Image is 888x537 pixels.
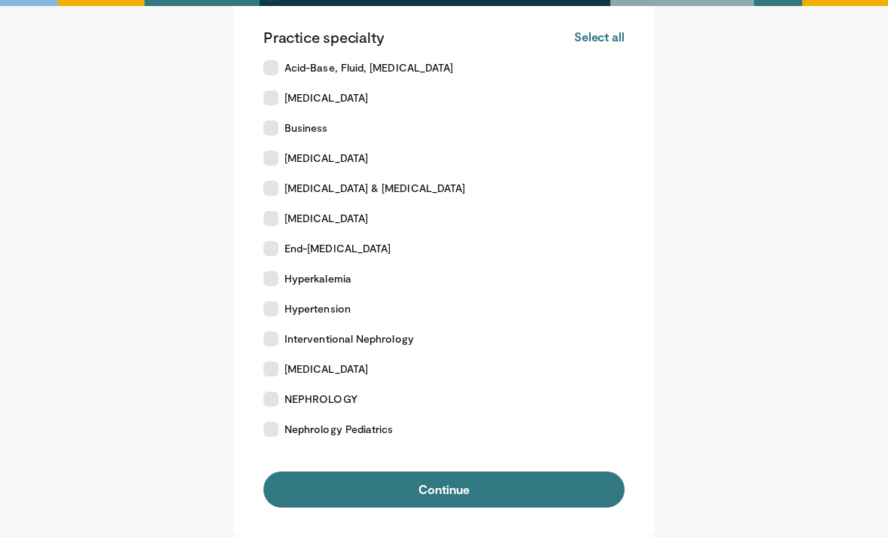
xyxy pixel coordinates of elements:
span: Acid-Base, Fluid, [MEDICAL_DATA] [284,61,453,76]
span: NEPHROLOGY [284,392,357,407]
span: Interventional Nephrology [284,332,414,347]
span: [MEDICAL_DATA] & [MEDICAL_DATA] [284,182,465,197]
span: [MEDICAL_DATA] [284,91,368,106]
span: Hyperkalemia [284,272,351,287]
button: Continue [263,472,625,508]
span: [MEDICAL_DATA] [284,151,368,166]
span: End-[MEDICAL_DATA] [284,242,391,257]
span: Hypertension [284,302,351,317]
span: [MEDICAL_DATA] [284,362,368,377]
span: Business [284,121,328,136]
span: Nephrology Pediatrics [284,423,393,438]
span: [MEDICAL_DATA] [284,212,368,227]
p: Practice specialty [263,28,384,47]
button: Select all [574,29,625,46]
